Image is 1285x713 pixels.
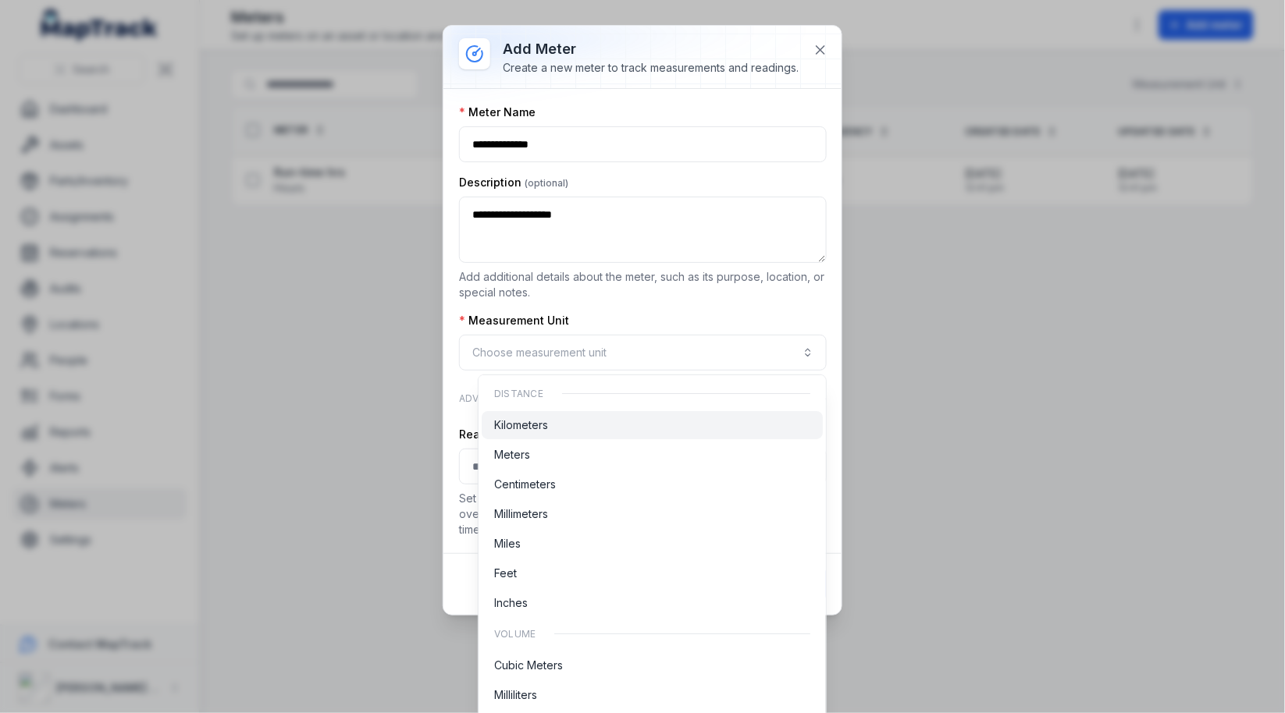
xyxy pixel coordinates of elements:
div: Distance [482,378,823,410]
span: Meters [494,447,530,463]
span: Milliliters [494,687,537,703]
span: Centimeters [494,477,556,492]
div: Volume [482,619,823,650]
span: Cubic Meters [494,658,563,673]
span: Miles [494,536,521,552]
span: Feet [494,566,517,581]
span: Inches [494,595,528,611]
button: Choose measurement unit [459,335,827,371]
span: Kilometers [494,417,548,433]
span: Millimeters [494,506,548,522]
